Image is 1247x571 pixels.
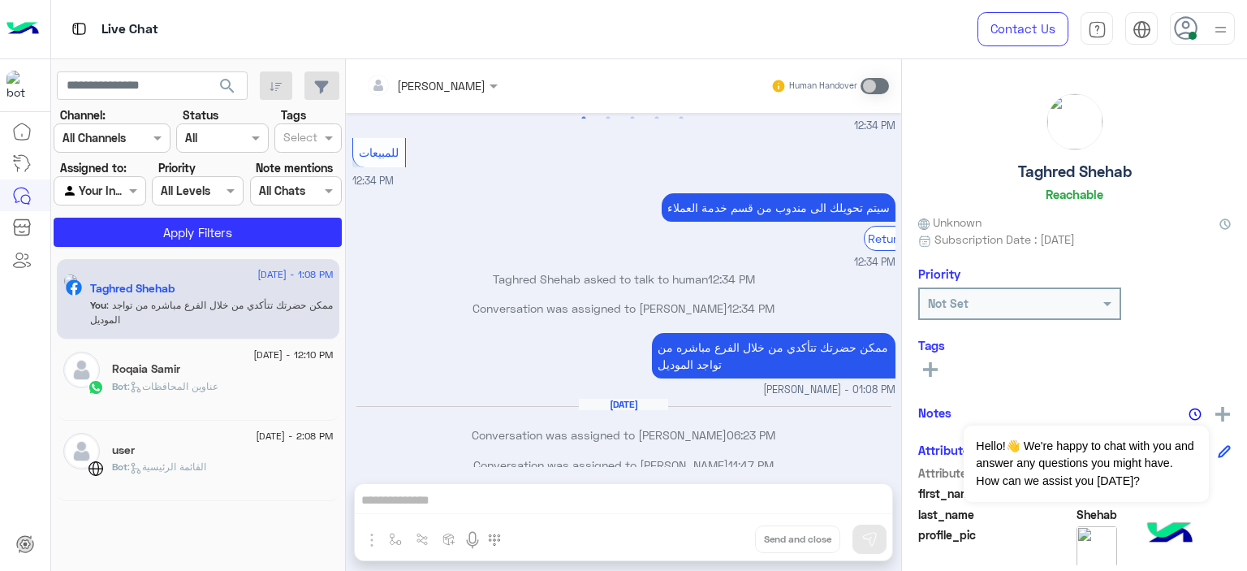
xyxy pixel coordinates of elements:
[352,300,895,317] p: Conversation was assigned to [PERSON_NAME]
[352,270,895,288] p: Taghred Shehab asked to talk to human
[60,159,127,176] label: Assigned to:
[918,338,1231,353] h6: Tags
[918,506,1073,523] span: last_name
[755,526,840,553] button: Send and close
[934,231,1075,248] span: Subscription Date : [DATE]
[918,465,1073,482] span: Attribute Name
[6,12,39,46] img: Logo
[112,461,127,473] span: Bot
[352,456,895,474] p: Conversation was assigned to [PERSON_NAME]
[1081,12,1113,46] a: tab
[918,266,960,281] h6: Priority
[112,443,135,457] h5: user
[1018,162,1132,181] h5: Taghred Shehab
[112,362,180,376] h5: Roqaia Samir
[63,433,100,469] img: defaultAdmin.png
[253,348,333,362] span: [DATE] - 12:10 PM
[6,71,36,100] img: 919860931428189
[1141,506,1198,563] img: hulul-logo.png
[864,226,940,251] div: Return to Bot
[728,458,774,472] span: 11:47 PM
[579,399,668,410] h6: [DATE]
[918,443,976,457] h6: Attributes
[63,274,78,288] img: picture
[256,159,333,176] label: Note mentions
[918,485,1073,502] span: first_name
[1046,187,1103,201] h6: Reachable
[218,76,237,96] span: search
[90,299,106,311] span: You
[1047,94,1102,149] img: picture
[208,71,248,106] button: search
[281,128,317,149] div: Select
[1077,506,1232,523] span: Shehab
[90,282,175,296] h5: Taghred Shehab
[281,106,306,123] label: Tags
[88,379,104,396] img: WhatsApp
[352,426,895,443] p: Conversation was assigned to [PERSON_NAME]
[854,255,895,270] span: 12:34 PM
[662,193,895,222] p: 21/2/2025, 12:34 PM
[1215,407,1230,422] img: add
[256,429,333,443] span: [DATE] - 2:08 PM
[652,333,895,379] p: 21/2/2025, 1:08 PM
[1133,20,1151,39] img: tab
[257,267,333,282] span: [DATE] - 1:08 PM
[127,380,218,392] span: : عناوين المحافظات
[964,426,1208,502] span: Hello!👋 We're happy to chat with you and answer any questions you might have. How can we assist y...
[918,405,951,420] h6: Notes
[977,12,1068,46] a: Contact Us
[918,526,1073,564] span: profile_pic
[69,19,89,39] img: tab
[1077,526,1117,567] img: picture
[789,80,857,93] small: Human Handover
[158,159,196,176] label: Priority
[1210,19,1231,40] img: profile
[352,175,394,187] span: 12:34 PM
[127,461,206,473] span: : القائمة الرئيسية
[90,299,333,326] span: ممكن حضرتك تتأكدي من خلال الفرع مباشره من تواجد الموديل
[763,383,895,398] span: [PERSON_NAME] - 01:08 PM
[854,119,895,134] span: 12:34 PM
[112,380,127,392] span: Bot
[727,428,775,442] span: 06:23 PM
[60,106,106,123] label: Channel:
[66,279,82,296] img: Facebook
[54,218,342,247] button: Apply Filters
[727,301,775,315] span: 12:34 PM
[708,272,755,286] span: 12:34 PM
[101,19,158,41] p: Live Chat
[359,145,399,159] span: للمبيعات
[63,352,100,388] img: defaultAdmin.png
[918,214,982,231] span: Unknown
[183,106,218,123] label: Status
[1088,20,1107,39] img: tab
[88,461,104,477] img: WebChat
